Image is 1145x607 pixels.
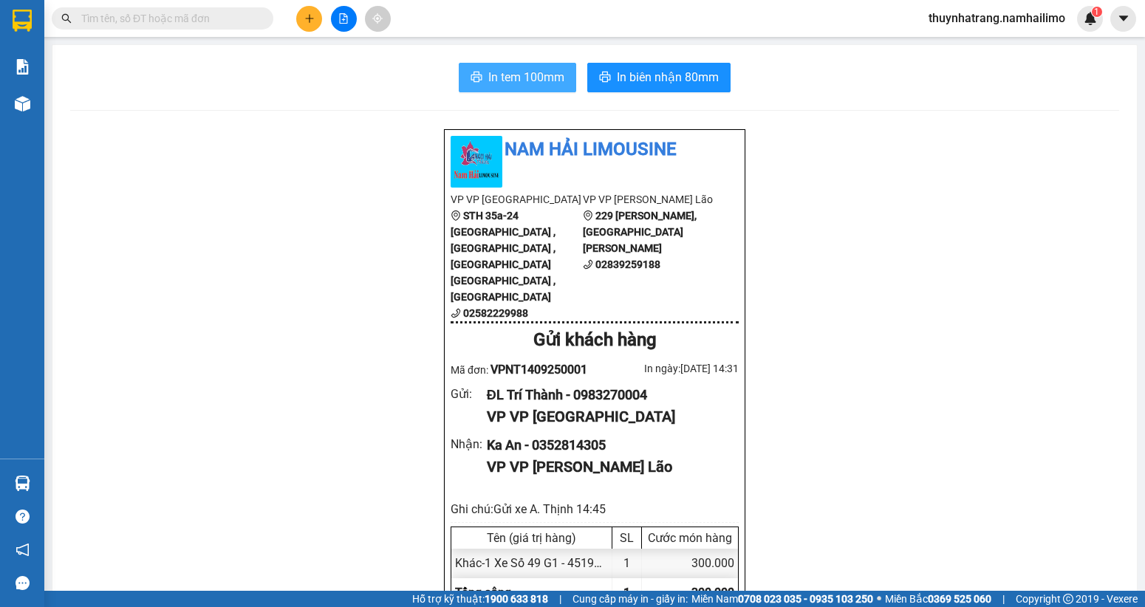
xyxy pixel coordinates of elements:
span: question-circle [16,510,30,524]
div: Nhận : [451,435,487,453]
div: SL [616,531,638,545]
div: 300.000 [642,549,738,577]
li: VP VP [GEOGRAPHIC_DATA] [451,191,583,208]
span: 1 [623,586,630,600]
span: notification [16,543,30,557]
span: environment [583,210,593,221]
span: VPNT1409250001 [491,363,587,377]
div: Mã đơn: [451,360,595,379]
button: caret-down [1110,6,1136,32]
img: warehouse-icon [15,476,30,491]
div: VP VP [PERSON_NAME] Lão [487,456,727,479]
div: Tên (giá trị hàng) [455,531,608,545]
div: Ka An - 0352814305 [487,435,727,456]
span: ⚪️ [877,596,881,602]
b: 02582229988 [463,307,528,319]
b: 229 [PERSON_NAME], [GEOGRAPHIC_DATA][PERSON_NAME] [583,210,697,254]
span: Miền Bắc [885,591,991,607]
img: warehouse-icon [15,96,30,112]
sup: 1 [1092,7,1102,17]
li: Nam Hải Limousine [451,136,739,164]
button: printerIn tem 100mm [459,63,576,92]
strong: 1900 633 818 [485,593,548,605]
button: plus [296,6,322,32]
span: Tổng cộng [455,586,511,600]
span: Hỗ trợ kỹ thuật: [412,591,548,607]
span: Miền Nam [691,591,873,607]
span: Khác - 1 Xe Số 49 G1 - 45196 (0) [455,556,618,570]
span: | [559,591,561,607]
span: 300.000 [691,586,734,600]
span: phone [451,308,461,318]
span: message [16,576,30,590]
span: aim [372,13,383,24]
button: aim [365,6,391,32]
div: In ngày: [DATE] 14:31 [595,360,739,377]
span: phone [583,259,593,270]
b: 02839259188 [595,258,660,270]
span: printer [599,71,611,85]
img: icon-new-feature [1084,12,1097,25]
span: environment [451,210,461,221]
b: STH 35a-24 [GEOGRAPHIC_DATA] , [GEOGRAPHIC_DATA] , [GEOGRAPHIC_DATA] [GEOGRAPHIC_DATA] , [GEOGRAP... [451,210,556,303]
img: solution-icon [15,59,30,75]
span: 1 [1094,7,1099,17]
img: logo-vxr [13,10,32,32]
div: VP VP [GEOGRAPHIC_DATA] [487,405,727,428]
button: file-add [331,6,357,32]
div: Cước món hàng [646,531,734,545]
span: In biên nhận 80mm [617,68,719,86]
strong: 0708 023 035 - 0935 103 250 [738,593,873,605]
span: Cung cấp máy in - giấy in: [572,591,688,607]
div: ĐL Trí Thành - 0983270004 [487,385,727,405]
span: search [61,13,72,24]
span: copyright [1063,594,1073,604]
img: logo.jpg [451,136,502,188]
div: Gửi : [451,385,487,403]
span: In tem 100mm [488,68,564,86]
span: thuynhatrang.namhailimo [917,9,1077,27]
strong: 0369 525 060 [928,593,991,605]
span: caret-down [1117,12,1130,25]
div: Gửi khách hàng [451,326,739,354]
button: printerIn biên nhận 80mm [587,63,731,92]
div: 1 [612,549,642,577]
span: | [1002,591,1005,607]
li: VP VP [PERSON_NAME] Lão [583,191,715,208]
span: printer [471,71,482,85]
span: plus [304,13,315,24]
div: Ghi chú: Gửi xe A. Thịnh 14:45 [451,500,739,518]
input: Tìm tên, số ĐT hoặc mã đơn [81,10,256,27]
span: file-add [338,13,349,24]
